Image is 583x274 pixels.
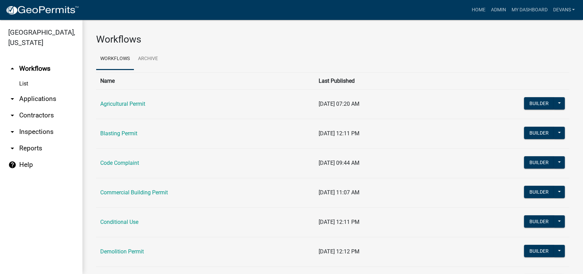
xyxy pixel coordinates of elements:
span: [DATE] 12:11 PM [319,130,359,137]
a: Workflows [96,48,134,70]
i: help [8,161,16,169]
a: My Dashboard [508,3,550,16]
span: [DATE] 07:20 AM [319,101,359,107]
i: arrow_drop_down [8,95,16,103]
i: arrow_drop_down [8,111,16,119]
th: Name [96,72,315,89]
a: Blasting Permit [100,130,137,137]
i: arrow_drop_down [8,128,16,136]
i: arrow_drop_up [8,65,16,73]
button: Builder [524,97,554,110]
a: Demolition Permit [100,248,144,255]
button: Builder [524,215,554,228]
th: Last Published [315,72,496,89]
button: Builder [524,186,554,198]
a: Home [469,3,488,16]
span: [DATE] 12:12 PM [319,248,359,255]
button: Builder [524,156,554,169]
button: Builder [524,245,554,257]
a: Conditional Use [100,219,138,225]
a: Archive [134,48,162,70]
i: arrow_drop_down [8,144,16,152]
span: [DATE] 12:11 PM [319,219,359,225]
span: [DATE] 11:07 AM [319,189,359,196]
h3: Workflows [96,34,569,45]
span: [DATE] 09:44 AM [319,160,359,166]
a: Agricultural Permit [100,101,145,107]
a: Admin [488,3,508,16]
a: Commercial Building Permit [100,189,168,196]
a: devans [550,3,578,16]
a: Code Complaint [100,160,139,166]
button: Builder [524,127,554,139]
